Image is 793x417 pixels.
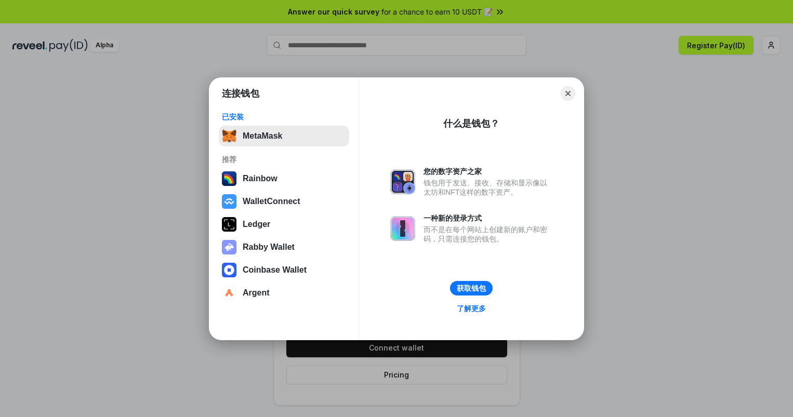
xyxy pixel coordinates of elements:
button: WalletConnect [219,191,349,212]
button: MetaMask [219,126,349,146]
div: WalletConnect [243,197,300,206]
img: svg+xml,%3Csvg%20fill%3D%22none%22%20height%3D%2233%22%20viewBox%3D%220%200%2035%2033%22%20width%... [222,129,236,143]
button: Coinbase Wallet [219,260,349,280]
div: Argent [243,288,270,298]
img: svg+xml,%3Csvg%20xmlns%3D%22http%3A%2F%2Fwww.w3.org%2F2000%2Fsvg%22%20width%3D%2228%22%20height%3... [222,217,236,232]
button: Argent [219,283,349,303]
div: 钱包用于发送、接收、存储和显示像以太坊和NFT这样的数字资产。 [424,178,552,197]
a: 了解更多 [451,302,492,315]
img: svg+xml,%3Csvg%20width%3D%2228%22%20height%3D%2228%22%20viewBox%3D%220%200%2028%2028%22%20fill%3D... [222,286,236,300]
img: svg+xml,%3Csvg%20xmlns%3D%22http%3A%2F%2Fwww.w3.org%2F2000%2Fsvg%22%20fill%3D%22none%22%20viewBox... [222,240,236,254]
div: Coinbase Wallet [243,265,307,275]
button: Rabby Wallet [219,237,349,258]
h1: 连接钱包 [222,87,259,100]
div: Ledger [243,220,270,229]
img: svg+xml,%3Csvg%20width%3D%2228%22%20height%3D%2228%22%20viewBox%3D%220%200%2028%2028%22%20fill%3D... [222,194,236,209]
div: Rabby Wallet [243,243,295,252]
button: Ledger [219,214,349,235]
button: 获取钱包 [450,281,493,295]
div: MetaMask [243,131,282,141]
div: 已安装 [222,112,346,122]
div: 了解更多 [457,304,486,313]
button: Rainbow [219,168,349,189]
div: Rainbow [243,174,277,183]
div: 什么是钱包？ [443,117,499,130]
img: svg+xml,%3Csvg%20width%3D%2228%22%20height%3D%2228%22%20viewBox%3D%220%200%2028%2028%22%20fill%3D... [222,263,236,277]
button: Close [561,86,575,101]
div: 一种新的登录方式 [424,213,552,223]
img: svg+xml,%3Csvg%20xmlns%3D%22http%3A%2F%2Fwww.w3.org%2F2000%2Fsvg%22%20fill%3D%22none%22%20viewBox... [390,216,415,241]
div: 您的数字资产之家 [424,167,552,176]
img: svg+xml,%3Csvg%20width%3D%22120%22%20height%3D%22120%22%20viewBox%3D%220%200%20120%20120%22%20fil... [222,171,236,186]
div: 获取钱包 [457,284,486,293]
div: 推荐 [222,155,346,164]
img: svg+xml,%3Csvg%20xmlns%3D%22http%3A%2F%2Fwww.w3.org%2F2000%2Fsvg%22%20fill%3D%22none%22%20viewBox... [390,169,415,194]
div: 而不是在每个网站上创建新的账户和密码，只需连接您的钱包。 [424,225,552,244]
